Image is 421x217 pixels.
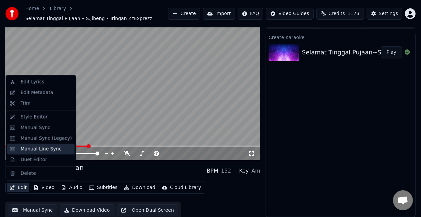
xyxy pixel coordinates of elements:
[5,7,19,20] img: youka
[8,204,57,216] button: Manual Sync
[21,146,62,153] div: Manual Line Sync
[60,204,114,216] button: Download Video
[25,5,168,22] nav: breadcrumb
[238,8,263,20] button: FAQ
[25,15,152,22] span: Selamat Tinggal Pujaan • S.Jibeng • Iringan ZzExprezz
[203,8,235,20] button: Import
[168,8,200,20] button: Create
[21,100,31,107] div: Trim
[393,190,413,210] a: Open chat
[7,183,29,192] button: Edit
[379,10,398,17] div: Settings
[367,8,402,20] button: Settings
[50,5,66,12] a: Library
[251,167,260,175] div: Am
[348,10,360,17] span: 1173
[207,167,218,175] div: BPM
[21,79,44,85] div: Edit Lyrics
[239,167,249,175] div: Key
[86,183,120,192] button: Subtitles
[266,33,415,41] div: Create Karaoke
[21,125,50,131] div: Manual Sync
[381,46,402,58] button: Play
[121,183,158,192] button: Download
[58,183,85,192] button: Audio
[21,157,47,163] div: Duet Editor
[25,5,39,12] a: Home
[316,8,364,20] button: Credits1173
[117,204,178,216] button: Open Dual Screen
[266,8,313,20] button: Video Guides
[170,184,201,191] div: Cloud Library
[221,167,231,175] div: 152
[31,183,57,192] button: Video
[21,135,72,142] div: Manual Sync (Legacy)
[21,114,48,121] div: Style Editor
[21,170,36,177] div: Delete
[329,10,345,17] span: Credits
[21,89,53,96] div: Edit Metadata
